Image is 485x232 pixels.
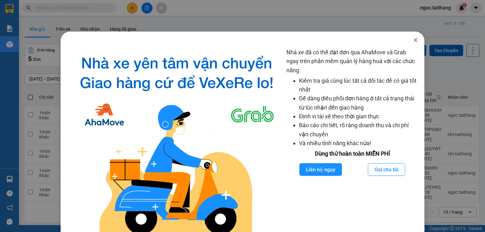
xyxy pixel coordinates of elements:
[286,149,418,158] div: Dùng thử hoàn toàn MIỄN PHÍ
[299,121,418,139] li: Báo cáo chi tiết, rõ ràng doanh thu và chi phí vận chuyển
[306,166,335,174] span: Liên hệ ngay
[368,163,405,176] button: Gọi cho tôi
[299,163,342,176] button: Liên hệ ngay
[299,76,418,94] li: Kiểm tra giá cùng lúc tất cả đối tác để có giá tốt nhất
[407,32,424,49] button: Close
[299,112,418,121] li: Định vị tài xế theo thời gian thực
[299,94,418,112] li: Dễ dàng điều phối đơn hàng ở tất cả trạng thái từ lúc nhận đến giao hàng
[374,166,398,174] span: Gọi cho tôi
[299,139,418,148] li: Và nhiều tính năng khác nữa!
[413,38,418,43] span: close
